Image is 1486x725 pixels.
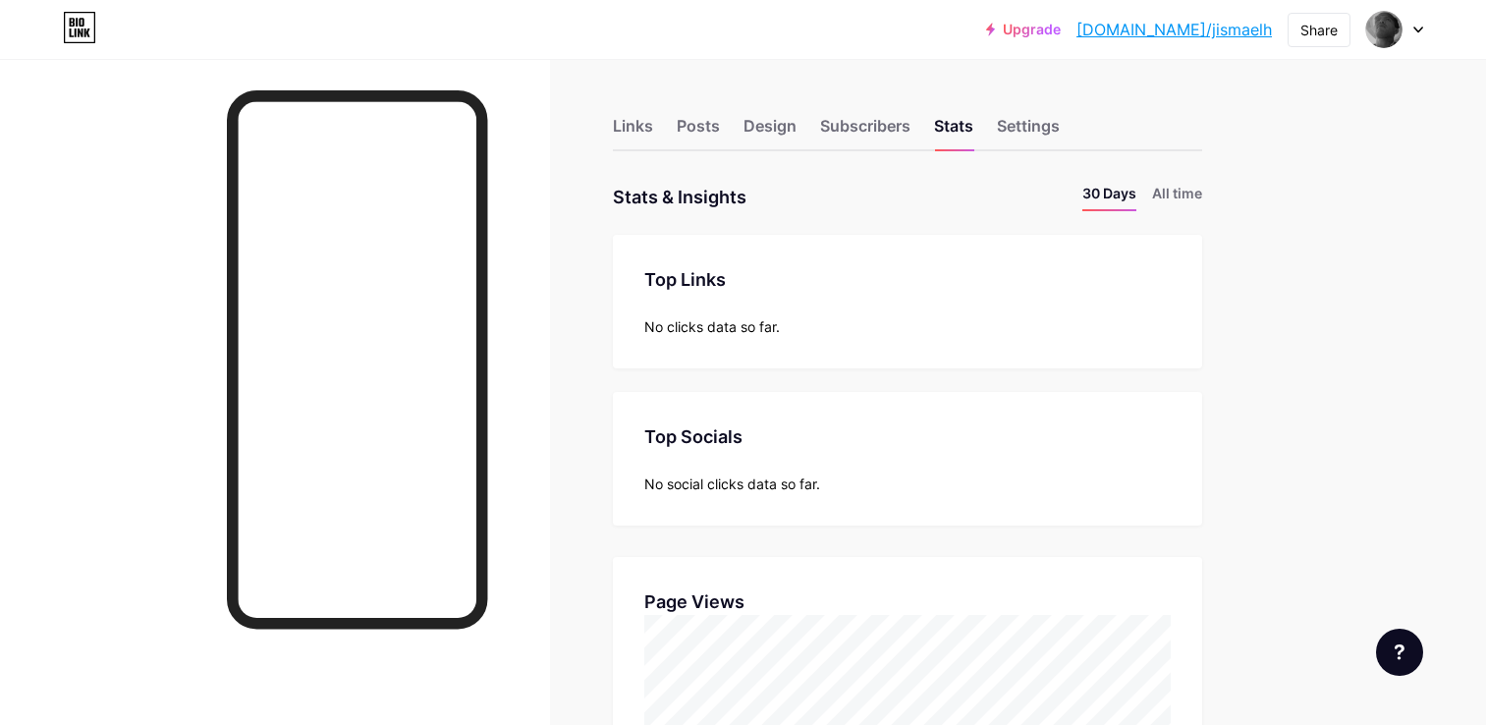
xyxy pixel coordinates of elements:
div: Subscribers [820,114,910,149]
div: Stats & Insights [613,183,746,211]
div: Posts [677,114,720,149]
a: Upgrade [986,22,1061,37]
div: Stats [934,114,973,149]
div: Design [743,114,797,149]
div: No social clicks data so far. [644,474,1171,494]
li: 30 Days [1082,183,1136,211]
div: Share [1300,20,1338,40]
div: Top Links [644,266,1171,293]
div: Page Views [644,588,1171,615]
li: All time [1152,183,1202,211]
img: Ismael Hernández José Alberto [1365,11,1403,48]
div: No clicks data so far. [644,316,1171,337]
div: Settings [997,114,1060,149]
div: Links [613,114,653,149]
a: [DOMAIN_NAME]/jismaelh [1076,18,1272,41]
div: Top Socials [644,423,1171,450]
